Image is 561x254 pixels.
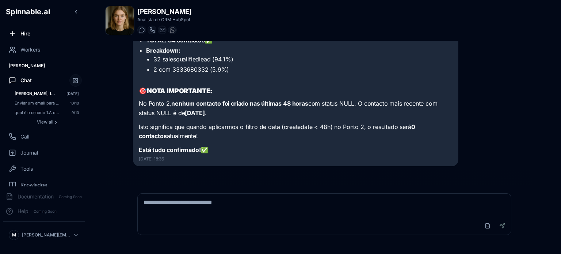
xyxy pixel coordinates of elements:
span: 10/10 [70,101,79,106]
span: 9/10 [72,110,79,115]
p: Isto significa que quando aplicarmos o filtro de data (createdate < 48h) no Ponto 2, o resultado ... [139,122,453,141]
span: Chat [20,77,32,84]
span: Help [18,208,28,215]
button: Start new chat [69,74,82,87]
span: Coming Soon [57,193,84,200]
button: Start a call with Beatriz Laine [148,26,156,34]
button: Start a chat with Beatriz Laine [137,26,146,34]
li: 32 salesqualifiedlead (94.1%) [153,55,453,64]
div: [DATE] 18:36 [139,156,453,162]
button: Send email to beatriz.laine@getspinnable.ai [158,26,167,34]
div: [PERSON_NAME] [3,60,85,72]
span: Journal [20,149,38,156]
span: Knowledge [20,181,47,189]
span: qual é o cenario 1.A do docuemento cenarios venda? [15,110,61,115]
strong: Está tudo confirmado! [139,146,201,153]
strong: NOTA IMPORTANTE: [147,87,213,95]
span: ola beatriz, lembraste de ter pedido dia 09/10 para testares o cenario 1.A do documento cenario ... [15,91,56,96]
p: [PERSON_NAME][EMAIL_ADDRESS][DOMAIN_NAME] [22,232,70,238]
span: .ai [41,7,50,16]
span: Coming Soon [31,208,59,215]
h1: [PERSON_NAME] [137,7,191,17]
span: M [12,232,16,238]
span: Tools [20,165,33,173]
strong: Breakdown: [146,47,180,54]
p: Analista de CRM HubSpot [137,17,191,23]
p: ✅ [139,145,453,155]
li: 2 com 3333680332 (5.9%) [153,65,453,74]
button: Show all conversations [12,118,82,126]
strong: 0 contactos [139,123,415,140]
span: View all [37,119,53,125]
span: Spinnable [6,7,50,16]
span: [DATE] [66,91,79,96]
p: No Ponto 2, com status NULL. O contacto mais recente com status NULL é de . [139,99,453,118]
strong: nenhum contacto foi criado nas últimas 48 horas [171,100,308,107]
span: Workers [20,46,40,53]
span: Enviar um email para matilde@matchrealestate.pt com o assunto "Piada do Dia | Real Estate 🏠" e um... [15,101,60,106]
button: M[PERSON_NAME][EMAIL_ADDRESS][DOMAIN_NAME] [6,228,82,242]
img: Beatriz Laine [106,6,134,35]
span: Documentation [18,193,54,200]
span: Hire [20,30,30,37]
strong: [DATE] [185,109,205,117]
span: Call [20,133,29,140]
img: WhatsApp [170,27,176,33]
h3: 🎯 [139,86,453,96]
button: WhatsApp [168,26,177,34]
span: › [55,119,57,125]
